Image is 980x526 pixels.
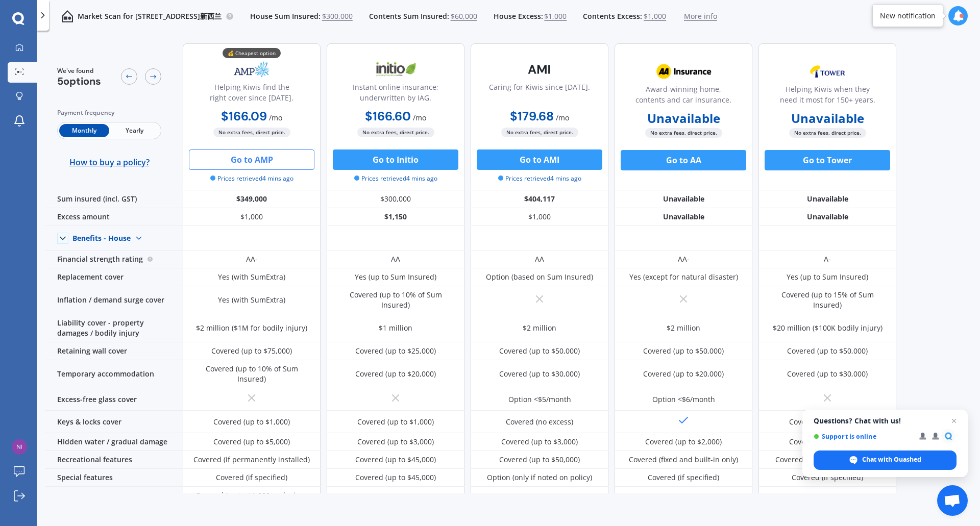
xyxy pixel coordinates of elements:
[354,174,437,183] span: Prices retrieved 4 mins ago
[335,82,456,107] div: Instant online insurance; underwritten by IAG.
[644,11,666,21] span: $1,000
[216,472,287,483] div: Covered (if specified)
[131,230,147,246] img: Benefit content down
[355,369,436,379] div: Covered (up to $20,000)
[767,84,888,109] div: Helping Kiwis when they need it most for 150+ years.
[218,272,285,282] div: Yes (with SumExtra)
[643,346,724,356] div: Covered (up to $50,000)
[615,190,752,208] div: Unavailable
[629,272,738,282] div: Yes (except for natural disaster)
[498,174,581,183] span: Prices retrieved 4 mins ago
[45,360,183,388] div: Temporary accommodation
[57,66,101,76] span: We've found
[45,190,183,208] div: Sum insured (incl. GST)
[327,190,464,208] div: $300,000
[246,254,258,264] div: AA-
[45,411,183,433] div: Keys & locks cover
[355,455,436,465] div: Covered (up to $45,000)
[765,150,890,170] button: Go to Tower
[322,11,353,21] span: $300,000
[508,394,571,405] div: Option <$5/month
[211,346,292,356] div: Covered (up to $75,000)
[189,149,314,170] button: Go to AMP
[583,11,642,21] span: Contents Excess:
[333,149,458,170] button: Go to Initio
[193,455,310,465] div: Covered (if permanently installed)
[647,113,720,123] b: Unavailable
[213,128,290,137] span: No extra fees, direct price.
[183,208,321,226] div: $1,000
[69,157,150,167] span: How to buy a policy?
[57,74,101,88] span: 5 options
[355,346,436,356] div: Covered (up to $25,000)
[45,388,183,411] div: Excess-free glass cover
[523,323,556,333] div: $2 million
[213,417,290,427] div: Covered (up to $1,000)
[45,451,183,469] div: Recreational features
[365,108,411,124] b: $166.60
[499,369,580,379] div: Covered (up to $30,000)
[814,450,957,470] div: Chat with Quashed
[221,108,267,124] b: $166.09
[791,113,864,123] b: Unavailable
[789,437,866,447] div: Covered (up to $3,000)
[773,323,883,333] div: $20 million ($100K bodily injury)
[379,323,412,333] div: $1 million
[486,272,593,282] div: Option (based on Sum Insured)
[948,415,960,427] span: Close chat
[45,314,183,342] div: Liability cover - property damages / bodily injury
[12,439,27,455] img: 9257ea1ed5a96f654a0cad8f407ac4fb
[615,208,752,226] div: Unavailable
[471,190,608,208] div: $404,117
[218,57,285,82] img: AMP.webp
[357,417,434,427] div: Covered (up to $1,000)
[501,128,578,137] span: No extra fees, direct price.
[190,490,313,511] div: Covered (up to $1,000 exclusions apply)
[629,455,738,465] div: Covered (fixed and built-in only)
[787,272,868,282] div: Yes (up to Sum Insured)
[45,286,183,314] div: Inflation / demand surge cover
[814,433,912,440] span: Support is online
[355,472,436,483] div: Covered (up to $45,000)
[535,254,544,264] div: AA
[487,472,592,483] div: Option (only if noted on policy)
[814,417,957,425] span: Questions? Chat with us!
[652,394,715,405] div: Option <$6/month
[45,208,183,226] div: Excess amount
[57,108,161,118] div: Payment frequency
[789,128,866,138] span: No extra fees, direct price.
[59,124,109,137] span: Monthly
[72,234,131,243] div: Benefits - House
[45,268,183,286] div: Replacement cover
[391,254,400,264] div: AA
[269,113,282,122] span: / mo
[794,59,861,84] img: Tower.webp
[355,272,436,282] div: Yes (up to Sum Insured)
[45,469,183,487] div: Special features
[645,437,722,447] div: Covered (up to $2,000)
[250,11,321,21] span: House Sum Insured:
[880,11,936,21] div: New notification
[645,128,722,138] span: No extra fees, direct price.
[510,108,554,124] b: $179.68
[623,84,744,109] div: Award-winning home, contents and car insurance.
[792,472,863,483] div: Covered (if specified)
[183,190,321,208] div: $349,000
[937,485,968,516] div: Open chat
[667,323,700,333] div: $2 million
[506,417,573,427] div: Covered (no excess)
[190,364,313,384] div: Covered (up to 10% of Sum Insured)
[210,174,293,183] span: Prices retrieved 4 mins ago
[862,455,921,464] span: Chat with Quashed
[499,455,580,465] div: Covered (up to $50,000)
[362,57,429,82] img: Initio.webp
[471,208,608,226] div: $1,000
[648,472,719,483] div: Covered (if specified)
[369,11,449,21] span: Contents Sum Insured:
[758,208,896,226] div: Unavailable
[489,82,590,107] div: Caring for Kiwis since [DATE].
[61,10,73,22] img: home-and-contents.b802091223b8502ef2dd.svg
[78,11,222,21] p: Market Scan for [STREET_ADDRESS]新西兰
[544,11,567,21] span: $1,000
[327,208,464,226] div: $1,150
